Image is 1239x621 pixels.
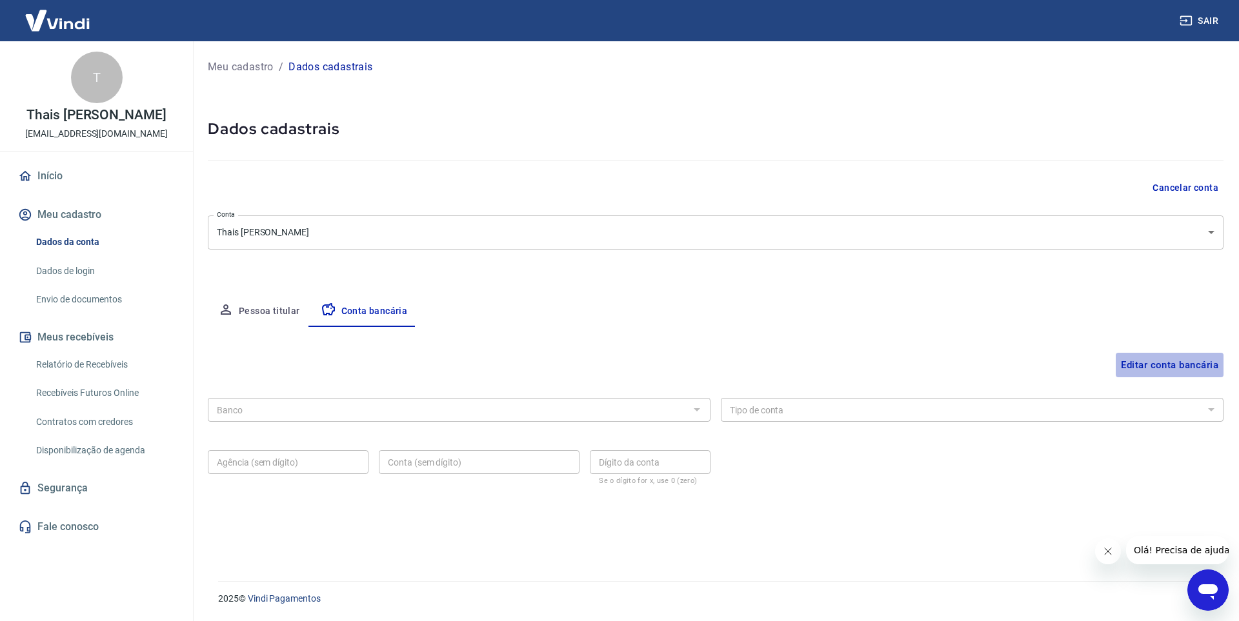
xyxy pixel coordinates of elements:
[15,474,177,502] a: Segurança
[15,323,177,351] button: Meus recebíveis
[310,296,418,327] button: Conta bancária
[25,127,168,141] p: [EMAIL_ADDRESS][DOMAIN_NAME]
[31,286,177,313] a: Envio de documentos
[208,296,310,327] button: Pessoa titular
[15,513,177,541] a: Fale conosco
[31,351,177,378] a: Relatório de Recebíveis
[218,592,1208,606] p: 2025 ©
[217,210,235,219] label: Conta
[31,409,177,435] a: Contratos com credores
[8,9,108,19] span: Olá! Precisa de ajuda?
[279,59,283,75] p: /
[31,380,177,406] a: Recebíveis Futuros Online
[31,437,177,464] a: Disponibilização de agenda
[15,162,177,190] a: Início
[26,108,166,122] p: Thais [PERSON_NAME]
[1147,176,1224,200] button: Cancelar conta
[1095,538,1121,564] iframe: Fechar mensagem
[1187,569,1229,611] iframe: Botão para abrir a janela de mensagens
[1116,353,1224,377] button: Editar conta bancária
[208,119,1224,139] h5: Dados cadastrais
[71,52,123,103] div: T
[208,215,1224,250] div: Thais [PERSON_NAME]
[599,477,701,485] p: Se o dígito for x, use 0 (zero)
[248,593,321,604] a: Vindi Pagamentos
[31,229,177,255] a: Dados da conta
[1126,536,1229,564] iframe: Mensagem da empresa
[288,59,372,75] p: Dados cadastrais
[1177,9,1224,33] button: Sair
[15,201,177,229] button: Meu cadastro
[208,59,274,75] a: Meu cadastro
[15,1,99,40] img: Vindi
[31,258,177,284] a: Dados de login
